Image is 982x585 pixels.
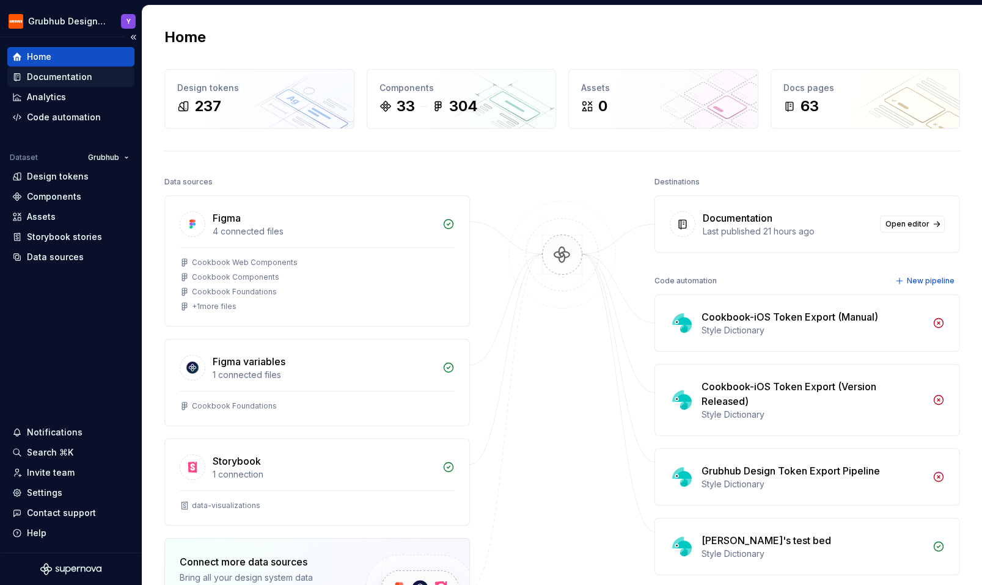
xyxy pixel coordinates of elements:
span: Open editor [885,219,929,229]
a: Storybook1 connectiondata-visualizations [164,438,470,526]
span: Grubhub [88,153,119,162]
div: Cookbook-iOS Token Export (Manual) [702,310,878,324]
button: Search ⌘K [7,443,134,462]
button: Contact support [7,503,134,523]
div: Notifications [27,426,82,438]
button: New pipeline [892,272,960,289]
div: Invite team [27,467,75,479]
a: Components [7,187,134,206]
a: Assets0 [568,69,758,129]
div: Documentation [703,211,772,225]
div: Design tokens [27,170,89,183]
a: Analytics [7,87,134,107]
div: Style Dictionary [702,478,925,490]
button: Help [7,523,134,543]
div: Data sources [27,251,84,263]
a: Design tokens237 [164,69,354,129]
div: Style Dictionary [702,409,925,421]
div: Storybook stories [27,231,102,243]
div: Y [126,16,131,26]
div: + 1 more files [192,302,236,311]
a: Invite team [7,463,134,482]
div: Settings [27,487,62,499]
a: Open editor [880,216,945,233]
div: Help [27,527,46,539]
div: 63 [801,96,819,116]
div: Assets [581,82,746,94]
div: 1 connection [213,468,435,481]
img: 4e8d6f31-f5cf-47b4-89aa-e4dec1dc0822.png [9,14,23,29]
div: 1 connected files [213,369,435,381]
a: Design tokens [7,167,134,186]
div: Storybook [213,454,261,468]
div: Design tokens [177,82,342,94]
a: Docs pages63 [771,69,961,129]
button: Notifications [7,423,134,442]
div: Docs pages [783,82,948,94]
div: Grubhub Design System [28,15,106,27]
div: Grubhub Design Token Export Pipeline [702,463,880,478]
div: Cookbook Web Components [192,258,298,267]
a: Figma4 connected filesCookbook Web ComponentsCookbook ComponentsCookbook Foundations+1more files [164,195,470,327]
a: Storybook stories [7,227,134,247]
div: 237 [194,96,221,116]
div: 33 [397,96,415,116]
a: Home [7,47,134,67]
div: Figma [213,211,241,225]
div: 4 connected files [213,225,435,238]
div: Cookbook Foundations [192,401,277,411]
div: 304 [449,96,478,116]
div: Figma variables [213,354,285,369]
div: Assets [27,211,56,223]
button: Grubhub [82,149,134,166]
a: Settings [7,483,134,503]
div: Search ⌘K [27,446,73,459]
a: Assets [7,207,134,227]
div: Analytics [27,91,66,103]
div: Last published 21 hours ago [703,225,873,238]
div: Destinations [654,173,700,191]
div: Style Dictionary [702,548,925,560]
div: Cookbook-iOS Token Export (Version Released) [702,379,925,409]
svg: Supernova Logo [40,563,101,575]
button: Grubhub Design SystemY [2,8,139,34]
h2: Home [164,27,206,47]
div: Connect more data sources [180,554,345,569]
div: Documentation [27,71,92,83]
div: Cookbook Foundations [192,287,277,297]
div: Components [27,191,81,203]
div: Home [27,51,51,63]
div: Components [379,82,544,94]
a: Components33304 [367,69,557,129]
div: Data sources [164,173,213,191]
div: Contact support [27,507,96,519]
button: Collapse sidebar [125,29,142,46]
span: New pipeline [907,276,955,286]
a: Data sources [7,247,134,267]
a: Code automation [7,107,134,127]
div: Dataset [10,153,38,162]
div: data-visualizations [192,501,260,511]
div: [PERSON_NAME]'s test bed [702,533,831,548]
div: Code automation [654,272,717,289]
a: Figma variables1 connected filesCookbook Foundations [164,339,470,426]
div: Cookbook Components [192,272,279,282]
div: Code automation [27,111,101,123]
a: Documentation [7,67,134,87]
div: Style Dictionary [702,324,925,336]
div: 0 [598,96,607,116]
